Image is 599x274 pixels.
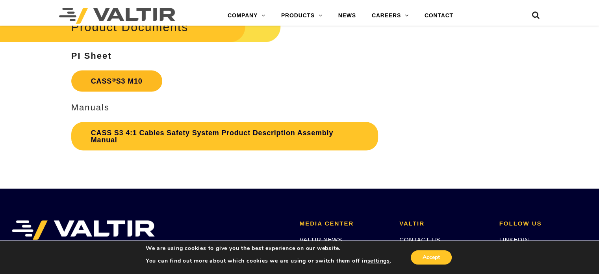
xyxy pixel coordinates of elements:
h2: VALTIR [399,220,487,227]
a: CONTACT [417,8,461,24]
a: LINKEDIN [499,236,529,243]
a: COMPANY [220,8,273,24]
img: Valtir [59,8,175,24]
a: VALTIR NEWS [300,236,342,243]
button: Accept [411,250,452,265]
a: CASS S3 4:1 Cables Safety System Product Description Assembly Manual [71,122,378,151]
a: CASS®S3 M10 [71,71,162,92]
a: PRODUCTS [273,8,330,24]
button: settings [367,257,389,265]
p: You can find out more about which cookies we are using or switch them off in . [146,257,391,265]
strong: PI Sheet [71,51,112,61]
h2: FOLLOW US [499,220,587,227]
p: We are using cookies to give you the best experience on our website. [146,245,391,252]
img: VALTIR [12,220,155,240]
h3: Manuals [71,103,378,112]
a: NEWS [330,8,364,24]
a: CONTACT US [399,236,440,243]
a: CAREERS [364,8,417,24]
sup: ® [112,77,116,83]
h2: MEDIA CENTER [300,220,388,227]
